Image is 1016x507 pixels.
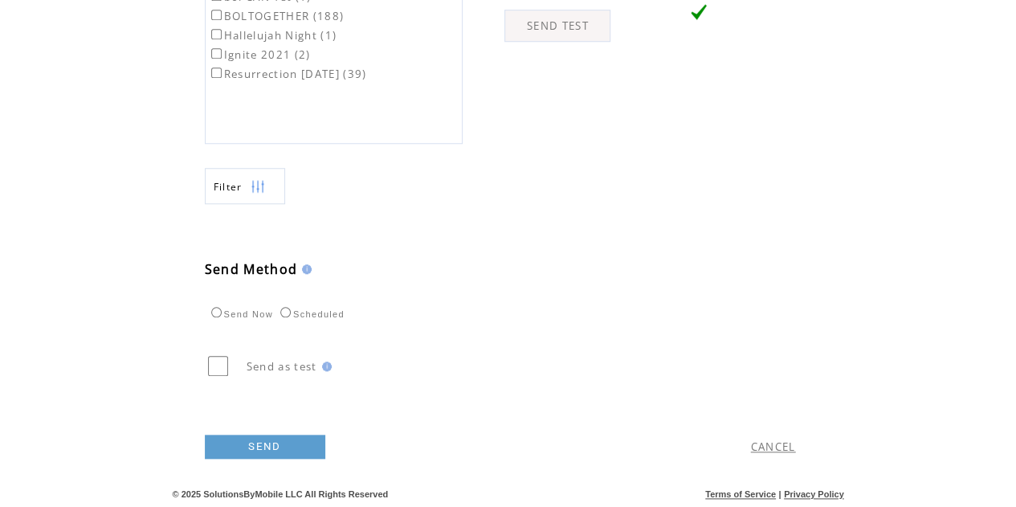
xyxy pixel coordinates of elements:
label: BOLTOGETHER (188) [208,9,345,23]
span: © 2025 SolutionsByMobile LLC All Rights Reserved [173,489,389,499]
span: | [778,489,781,499]
a: Terms of Service [705,489,776,499]
span: Send Method [205,260,298,278]
input: Hallelujah Night (1) [211,29,222,39]
a: Filter [205,168,285,204]
input: BOLTOGETHER (188) [211,10,222,20]
input: Scheduled [280,307,291,317]
label: Send Now [207,309,273,319]
a: CANCEL [751,440,796,454]
label: Resurrection [DATE] (39) [208,67,367,81]
img: help.gif [297,264,312,274]
input: Resurrection [DATE] (39) [211,67,222,78]
img: filters.png [251,169,265,205]
a: Privacy Policy [784,489,844,499]
a: SEND TEST [504,10,610,42]
a: SEND [205,435,325,459]
img: vLarge.png [691,4,707,20]
input: Send Now [211,307,222,317]
label: Scheduled [276,309,345,319]
span: Send as test [247,359,317,374]
input: Ignite 2021 (2) [211,48,222,59]
img: help.gif [317,362,332,371]
label: Hallelujah Night (1) [208,28,337,43]
span: Show filters [214,180,243,194]
label: Ignite 2021 (2) [208,47,311,62]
